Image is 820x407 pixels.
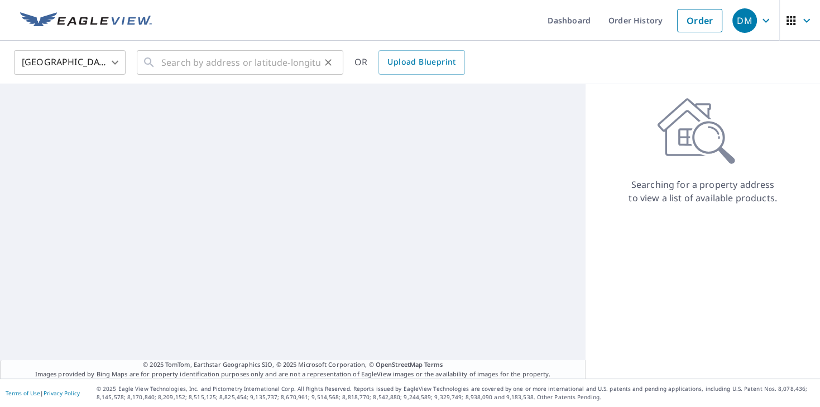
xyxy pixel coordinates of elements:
[6,389,40,397] a: Terms of Use
[143,360,443,370] span: © 2025 TomTom, Earthstar Geographics SIO, © 2025 Microsoft Corporation, ©
[44,389,80,397] a: Privacy Policy
[376,360,423,369] a: OpenStreetMap
[387,55,455,69] span: Upload Blueprint
[424,360,443,369] a: Terms
[628,178,778,205] p: Searching for a property address to view a list of available products.
[677,9,722,32] a: Order
[14,47,126,78] div: [GEOGRAPHIC_DATA]
[732,8,757,33] div: DM
[378,50,464,75] a: Upload Blueprint
[20,12,152,29] img: EV Logo
[97,385,814,401] p: © 2025 Eagle View Technologies, Inc. and Pictometry International Corp. All Rights Reserved. Repo...
[6,390,80,396] p: |
[320,55,336,70] button: Clear
[161,47,320,78] input: Search by address or latitude-longitude
[354,50,465,75] div: OR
